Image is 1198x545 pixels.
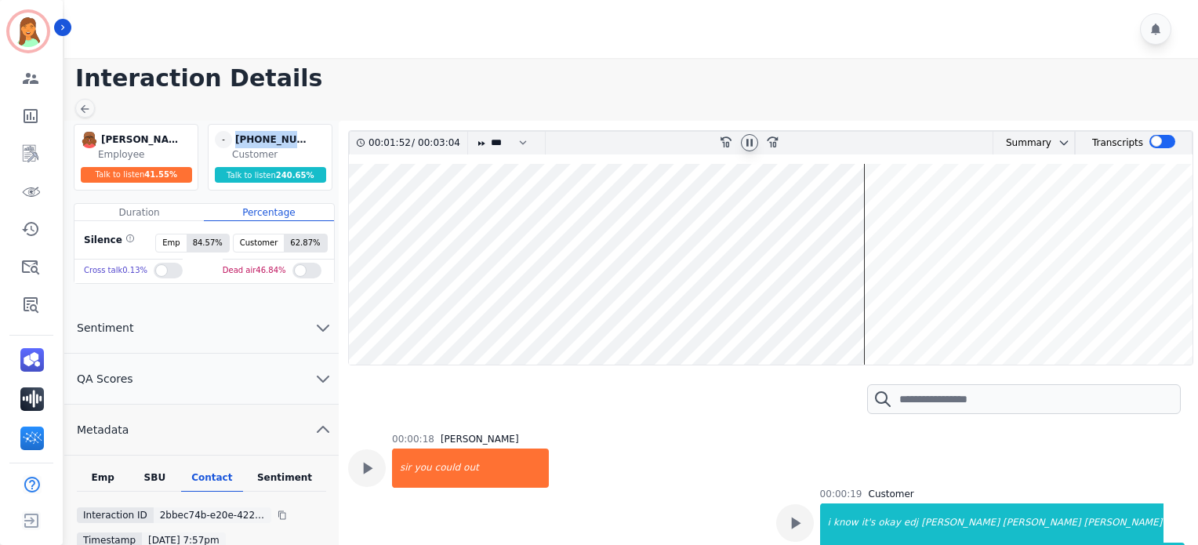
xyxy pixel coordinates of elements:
[215,131,232,148] span: -
[415,132,458,154] div: 00:03:04
[860,503,877,543] div: it's
[64,354,339,405] button: QA Scores chevron down
[64,320,146,336] span: Sentiment
[181,471,244,492] div: Contact
[232,148,329,161] div: Customer
[235,131,314,148] div: [PHONE_NUMBER]
[1092,132,1143,154] div: Transcripts
[822,503,832,543] div: i
[314,318,332,337] svg: chevron down
[902,503,920,543] div: edj
[394,449,413,488] div: sir
[81,234,135,253] div: Silence
[314,369,332,388] svg: chevron down
[392,433,434,445] div: 00:00:18
[243,471,326,492] div: Sentiment
[1051,136,1070,149] button: chevron down
[9,13,47,50] img: Bordered avatar
[1001,503,1083,543] div: [PERSON_NAME]
[368,132,412,154] div: 00:01:52
[98,148,194,161] div: Employee
[993,132,1051,154] div: Summary
[77,507,154,523] div: Interaction ID
[101,131,180,148] div: [PERSON_NAME]
[64,405,339,456] button: Metadata chevron up
[81,167,192,183] div: Talk to listen
[74,204,204,221] div: Duration
[129,471,180,492] div: SBU
[441,433,519,445] div: [PERSON_NAME]
[64,303,339,354] button: Sentiment chevron down
[314,420,332,439] svg: chevron up
[234,234,285,252] span: Customer
[154,507,271,523] div: 2bbec74b-e20e-422e-b587-97f10636036f
[223,260,286,282] div: Dead air 46.84 %
[84,260,147,282] div: Cross talk 0.13 %
[1083,503,1164,543] div: [PERSON_NAME]
[77,471,129,492] div: Emp
[820,488,862,500] div: 00:00:19
[144,170,177,179] span: 41.55 %
[156,234,186,252] span: Emp
[187,234,229,252] span: 84.57 %
[832,503,860,543] div: know
[215,167,326,183] div: Talk to listen
[877,503,902,543] div: okay
[920,503,1001,543] div: [PERSON_NAME]
[368,132,464,154] div: /
[64,422,141,438] span: Metadata
[284,234,326,252] span: 62.87 %
[462,449,549,488] div: out
[64,371,146,387] span: QA Scores
[1058,136,1070,149] svg: chevron down
[204,204,333,221] div: Percentage
[276,171,314,180] span: 240.65 %
[75,64,1198,93] h1: Interaction Details
[413,449,434,488] div: you
[434,449,463,488] div: could
[869,488,914,500] div: Customer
